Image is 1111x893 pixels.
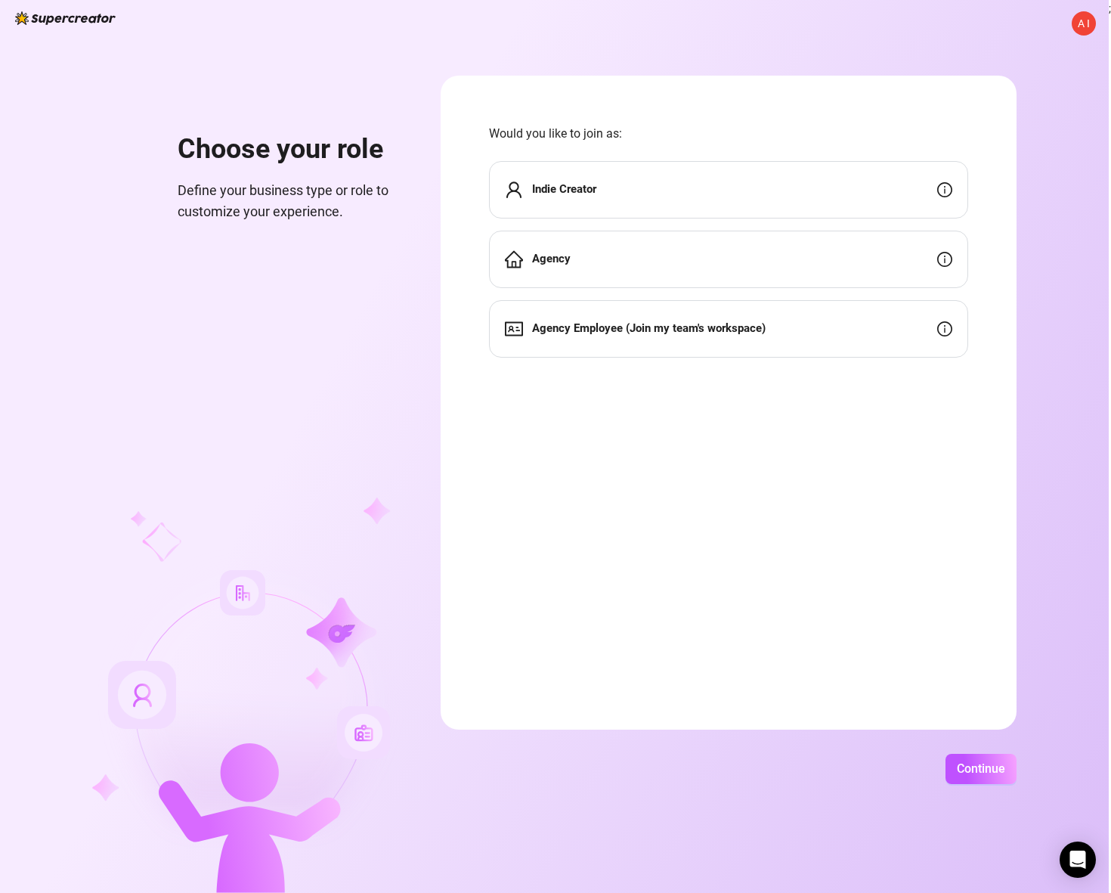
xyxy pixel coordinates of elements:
[945,754,1017,784] button: Continue
[532,321,766,335] strong: Agency Employee (Join my team's workspace)
[505,181,523,199] span: user
[1060,842,1096,878] div: Open Intercom Messenger
[532,182,596,196] strong: Indie Creator
[178,133,404,166] h1: Choose your role
[505,250,523,268] span: home
[15,11,116,25] img: logo
[505,320,523,338] span: idcard
[937,321,952,336] span: info-circle
[1078,15,1090,32] span: A I
[489,124,968,143] span: Would you like to join as:
[937,252,952,267] span: info-circle
[532,252,571,265] strong: Agency
[937,182,952,197] span: info-circle
[957,761,1005,776] span: Continue
[178,180,404,223] span: Define your business type or role to customize your experience.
